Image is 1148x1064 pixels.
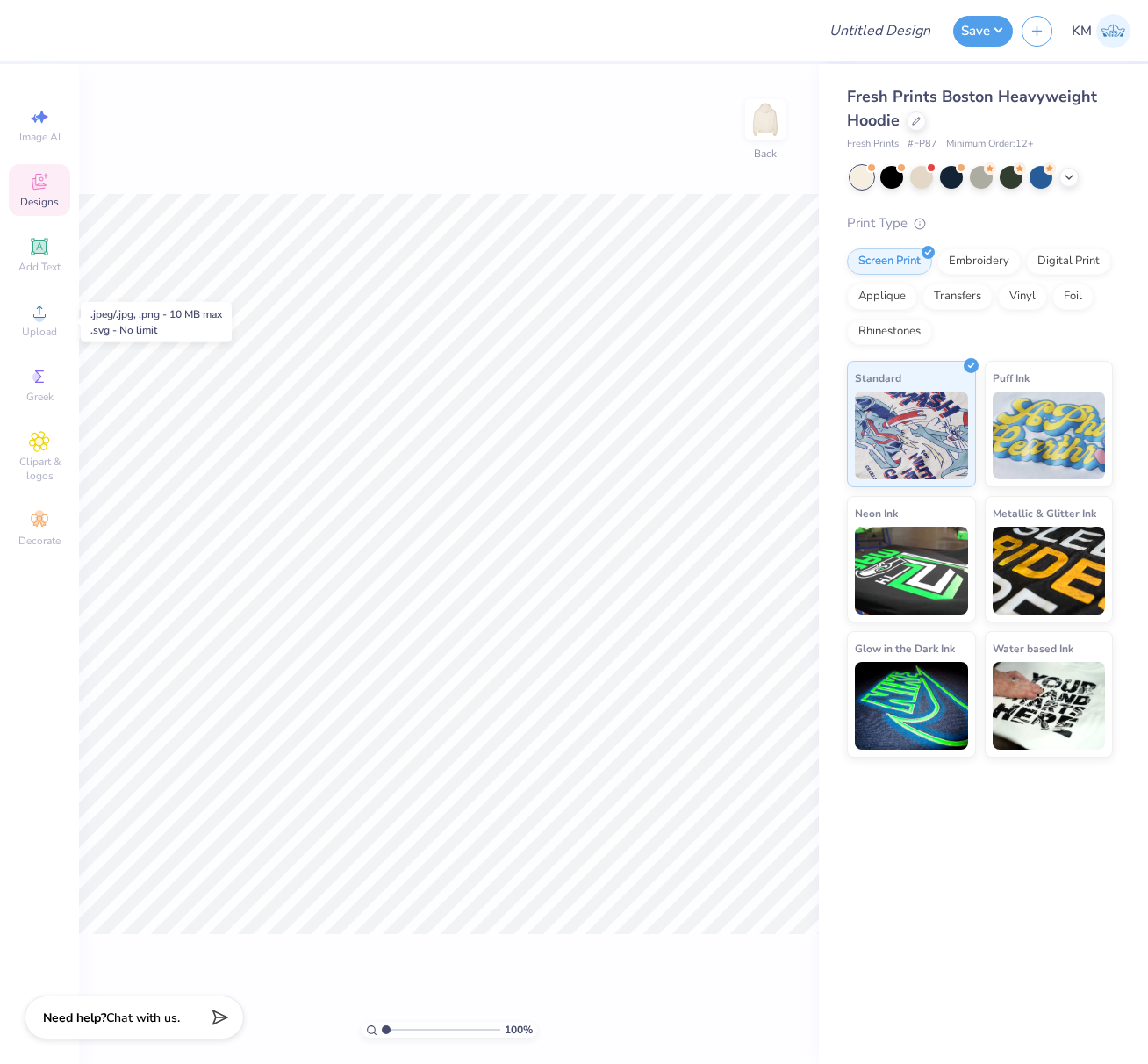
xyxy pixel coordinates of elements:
[1072,21,1092,41] span: KM
[1026,248,1111,275] div: Digital Print
[855,527,968,615] img: Neon Ink
[855,662,968,750] img: Glow in the Dark Ink
[922,284,993,310] div: Transfers
[26,390,54,404] span: Greek
[855,369,901,387] span: Standard
[19,130,61,144] span: Image AI
[1072,14,1130,48] a: KM
[855,392,968,479] img: Standard
[18,534,61,548] span: Decorate
[993,504,1096,522] span: Metallic & Glitter Ink
[908,137,937,152] span: # FP87
[748,102,783,137] img: Back
[993,369,1030,387] span: Puff Ink
[18,260,61,274] span: Add Text
[998,284,1047,310] div: Vinyl
[855,639,955,658] span: Glow in the Dark Ink
[953,16,1013,47] button: Save
[90,322,222,338] div: .svg - No limit
[1096,14,1130,48] img: Katrina Mae Mijares
[847,86,1097,131] span: Fresh Prints Boston Heavyweight Hoodie
[855,504,898,522] span: Neon Ink
[937,248,1021,275] div: Embroidery
[20,195,59,209] span: Designs
[106,1010,180,1026] span: Chat with us.
[847,248,932,275] div: Screen Print
[993,392,1106,479] img: Puff Ink
[847,137,899,152] span: Fresh Prints
[505,1022,533,1038] span: 100 %
[993,527,1106,615] img: Metallic & Glitter Ink
[847,284,917,310] div: Applique
[90,306,222,322] div: .jpeg/.jpg, .png - 10 MB max
[946,137,1034,152] span: Minimum Order: 12 +
[754,146,777,162] div: Back
[1052,284,1094,310] div: Foil
[9,455,70,483] span: Clipart & logos
[43,1010,106,1026] strong: Need help?
[847,213,1113,234] div: Print Type
[993,639,1073,658] span: Water based Ink
[22,325,57,339] span: Upload
[993,662,1106,750] img: Water based Ink
[815,13,944,48] input: Untitled Design
[847,319,932,345] div: Rhinestones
